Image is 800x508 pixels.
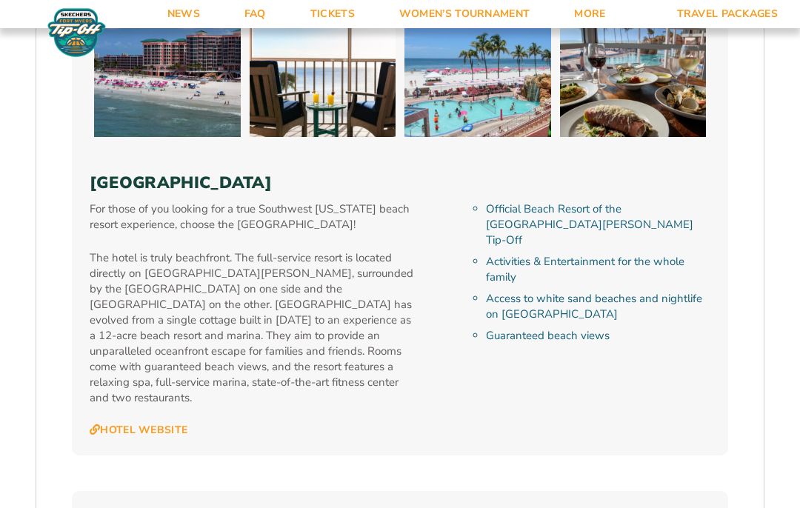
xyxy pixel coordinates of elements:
p: For those of you looking for a true Southwest [US_STATE] beach resort experience, choose the [GEO... [90,201,418,233]
img: Fort Myers Tip-Off [44,7,109,58]
li: Official Beach Resort of the [GEOGRAPHIC_DATA][PERSON_NAME] Tip-Off [486,201,710,248]
img: Pink Shell Beach Resort & Marina (2025 BEACH) [250,26,396,137]
img: Pink Shell Beach Resort & Marina (2025 BEACH) [560,26,707,137]
li: Access to white sand beaches and nightlife on [GEOGRAPHIC_DATA] [486,291,710,322]
h3: [GEOGRAPHIC_DATA] [90,173,710,193]
a: Hotel Website [90,424,187,437]
li: Guaranteed beach views [486,328,710,344]
li: Activities & Entertainment for the whole family [486,254,710,285]
p: The hotel is truly beachfront. The full-service resort is located directly on [GEOGRAPHIC_DATA][P... [90,250,418,406]
img: Pink Shell Beach Resort & Marina (2025 BEACH) [404,26,551,137]
img: Pink Shell Beach Resort & Marina (2025 BEACH) [94,26,241,137]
